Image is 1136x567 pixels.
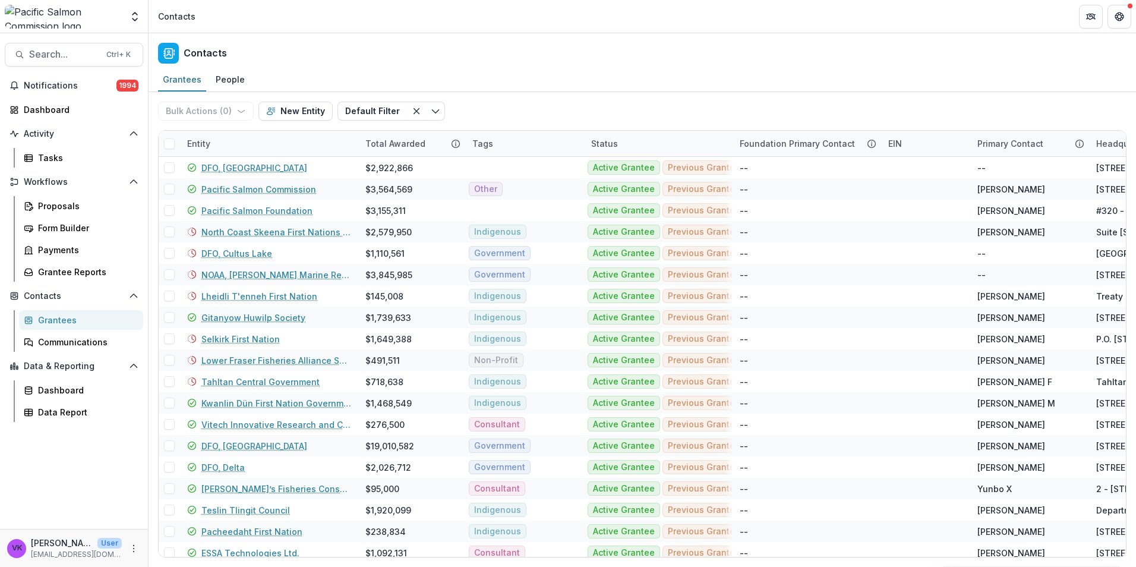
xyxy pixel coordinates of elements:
div: $3,564,569 [365,183,412,196]
span: Activity [24,129,124,139]
button: Partners [1079,5,1103,29]
span: Other [474,184,497,194]
div: EIN [881,131,970,156]
div: -- [740,311,748,324]
a: ESSA Technologies Ltd. [201,547,299,559]
button: Bulk Actions (0) [158,102,254,121]
a: Vitech Innovative Research and Consulting [201,418,351,431]
span: Active Grantee [593,420,655,430]
div: $1,920,099 [365,504,411,516]
div: -- [977,247,986,260]
span: Previous Grantee [668,227,740,237]
span: Indigenous [474,505,521,515]
span: Indigenous [474,227,521,237]
div: $718,638 [365,376,403,388]
button: New Entity [258,102,333,121]
a: [PERSON_NAME]’s Fisheries Consulting [201,483,351,495]
div: Tags [465,131,584,156]
span: Consultant [474,484,520,494]
span: Previous Grantee [668,484,740,494]
div: [PERSON_NAME] [977,525,1045,538]
div: -- [740,376,748,388]
a: DFO, [GEOGRAPHIC_DATA] [201,440,307,452]
span: Active Grantee [593,355,655,366]
div: -- [740,226,748,238]
div: Ctrl + K [104,48,133,61]
span: Non-Profit [474,355,518,366]
a: Proposals [19,196,143,216]
span: Workflows [24,177,124,187]
a: Pacific Salmon Commission [201,183,316,196]
span: Active Grantee [593,248,655,259]
a: Dashboard [19,380,143,400]
a: Lheidli T'enneh First Nation [201,290,317,303]
div: Total Awarded [358,131,465,156]
a: People [211,68,250,92]
p: User [97,538,122,549]
div: [PERSON_NAME] [977,461,1045,474]
span: Previous Grantee [668,313,740,323]
p: [EMAIL_ADDRESS][DOMAIN_NAME] [31,549,122,560]
span: Indigenous [474,334,521,344]
div: $145,008 [365,290,403,303]
span: Active Grantee [593,505,655,515]
span: Previous Grantee [668,291,740,301]
button: More [127,541,141,556]
div: Proposals [38,200,134,212]
div: [PERSON_NAME] [977,204,1045,217]
div: -- [740,333,748,345]
div: People [211,71,250,88]
a: Data Report [19,402,143,422]
div: [PERSON_NAME] [977,418,1045,431]
div: [PERSON_NAME] [977,290,1045,303]
a: DFO, Delta [201,461,245,474]
div: Grantee Reports [38,266,134,278]
div: Yunbo X [977,483,1012,495]
div: [PERSON_NAME] [977,333,1045,345]
div: Victor Keong [12,544,22,552]
span: Indigenous [474,527,521,537]
span: Previous Grantee [668,334,740,344]
span: Active Grantee [593,377,655,387]
a: NOAA, [PERSON_NAME] Marine Research Institute [201,269,351,281]
div: [PERSON_NAME] [977,504,1045,516]
div: $276,500 [365,418,405,431]
span: Government [474,462,525,472]
button: Open entity switcher [127,5,143,29]
div: [PERSON_NAME] [977,311,1045,324]
div: $3,845,985 [365,269,412,281]
div: -- [740,525,748,538]
span: Active Grantee [593,441,655,451]
div: -- [977,269,986,281]
div: $1,110,561 [365,247,405,260]
a: Teslin Tlingit Council [201,504,290,516]
a: DFO, Cultus Lake [201,247,272,260]
div: $2,922,866 [365,162,413,174]
div: Entity [180,137,217,150]
span: Active Grantee [593,398,655,408]
div: Primary Contact [970,131,1089,156]
span: Previous Grantee [668,548,740,558]
span: Active Grantee [593,184,655,194]
div: Dashboard [38,384,134,396]
div: Form Builder [38,222,134,234]
span: Previous Grantee [668,206,740,216]
div: [PERSON_NAME] [977,354,1045,367]
span: Active Grantee [593,291,655,301]
span: 1994 [116,80,138,92]
div: Grantees [158,71,206,88]
a: Grantee Reports [19,262,143,282]
span: Government [474,270,525,280]
a: Lower Fraser Fisheries Alliance Society [201,354,351,367]
div: Dashboard [24,103,134,116]
span: Active Grantee [593,313,655,323]
span: Active Grantee [593,484,655,494]
div: -- [740,461,748,474]
span: Indigenous [474,291,521,301]
span: Previous Grantee [668,398,740,408]
button: Open Workflows [5,172,143,191]
span: Active Grantee [593,462,655,472]
div: [PERSON_NAME] [977,440,1045,452]
a: Kwanlin Dün First Nation Government [201,397,351,409]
